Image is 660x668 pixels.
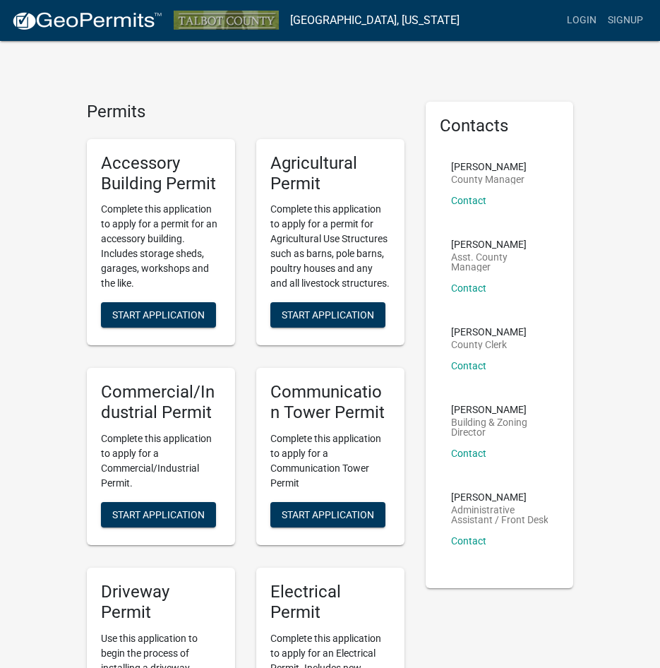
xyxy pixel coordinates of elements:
[101,582,221,623] h5: Driveway Permit
[451,505,548,525] p: Administrative Assistant / Front Desk
[451,162,527,172] p: [PERSON_NAME]
[451,448,486,459] a: Contact
[270,302,385,328] button: Start Application
[451,195,486,206] a: Contact
[451,405,548,414] p: [PERSON_NAME]
[270,202,390,291] p: Complete this application to apply for a permit for Agricultural Use Structures such as barns, po...
[174,11,279,30] img: Talbot County, Georgia
[451,174,527,184] p: County Manager
[270,582,390,623] h5: Electrical Permit
[101,202,221,291] p: Complete this application to apply for a permit for an accessory building. Includes storage sheds...
[101,431,221,491] p: Complete this application to apply for a Commercial/Industrial Permit.
[602,7,649,34] a: Signup
[451,327,527,337] p: [PERSON_NAME]
[290,8,460,32] a: [GEOGRAPHIC_DATA], [US_STATE]
[270,153,390,194] h5: Agricultural Permit
[451,360,486,371] a: Contact
[101,382,221,423] h5: Commercial/Industrial Permit
[440,116,560,136] h5: Contacts
[270,502,385,527] button: Start Application
[451,239,548,249] p: [PERSON_NAME]
[101,153,221,194] h5: Accessory Building Permit
[270,431,390,491] p: Complete this application to apply for a Communication Tower Permit
[282,508,374,520] span: Start Application
[451,282,486,294] a: Contact
[112,508,205,520] span: Start Application
[451,492,548,502] p: [PERSON_NAME]
[561,7,602,34] a: Login
[451,252,548,272] p: Asst. County Manager
[87,102,404,122] h4: Permits
[451,535,486,547] a: Contact
[282,309,374,321] span: Start Application
[451,417,548,437] p: Building & Zoning Director
[101,502,216,527] button: Start Application
[112,309,205,321] span: Start Application
[451,340,527,350] p: County Clerk
[101,302,216,328] button: Start Application
[270,382,390,423] h5: Communication Tower Permit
